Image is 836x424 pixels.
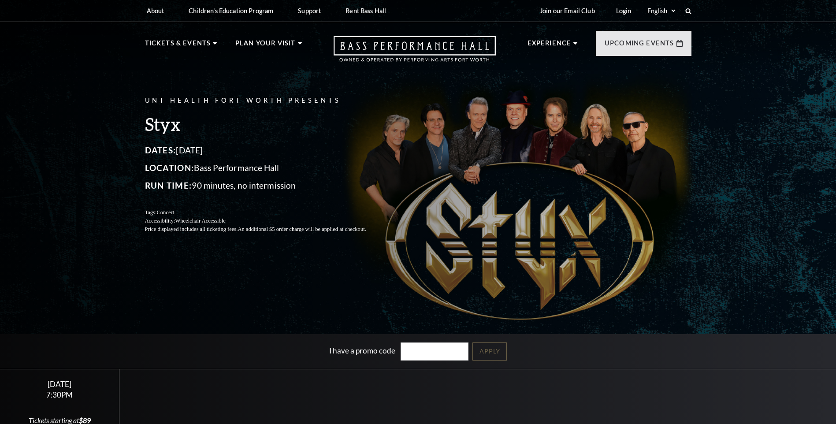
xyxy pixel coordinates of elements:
span: Dates: [145,145,176,155]
p: Price displayed includes all ticketing fees. [145,225,387,234]
p: Rent Bass Hall [346,7,386,15]
p: Accessibility: [145,217,387,225]
p: 90 minutes, no intermission [145,179,387,193]
span: Run Time: [145,180,192,190]
span: Location: [145,163,194,173]
span: Concert [156,209,174,216]
span: An additional $5 order charge will be applied at checkout. [238,226,366,232]
select: Select: [646,7,677,15]
p: Plan Your Visit [235,38,296,54]
p: About [147,7,164,15]
p: Tags: [145,208,387,217]
p: Children's Education Program [189,7,273,15]
p: [DATE] [145,143,387,157]
p: Support [298,7,321,15]
p: UNT Health Fort Worth Presents [145,95,387,106]
span: Wheelchair Accessible [175,218,225,224]
p: Experience [528,38,572,54]
p: Tickets & Events [145,38,211,54]
h3: Styx [145,113,387,135]
p: Upcoming Events [605,38,674,54]
div: [DATE] [11,379,109,389]
p: Bass Performance Hall [145,161,387,175]
label: I have a promo code [329,346,395,355]
div: 7:30PM [11,391,109,398]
